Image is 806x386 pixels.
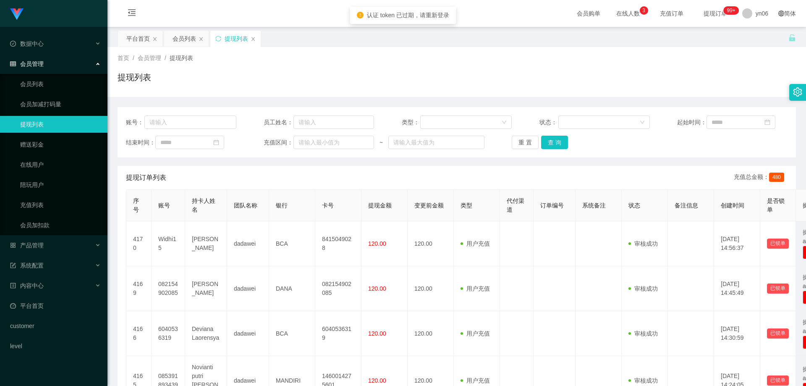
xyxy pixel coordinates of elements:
span: 卡号 [322,202,334,209]
span: 状态： [539,118,558,127]
h1: 提现列表 [118,71,151,84]
span: / [133,55,134,61]
span: 序号 [133,197,139,213]
span: 用户充值 [461,240,490,247]
span: 员工姓名： [264,118,293,127]
button: 已锁单 [767,375,789,386]
td: [PERSON_NAME] [185,266,227,311]
td: Widhi15 [152,221,185,266]
td: [DATE] 14:56:37 [714,221,760,266]
span: 认证 token 已过期，请重新登录 [367,12,449,18]
i: 图标: profile [10,283,16,289]
td: 4170 [126,221,152,266]
td: [PERSON_NAME] [185,221,227,266]
span: 充值订单 [656,11,688,16]
span: 审核成功 [628,285,658,292]
td: Deviana Laorensya [185,311,227,356]
a: 会员加减打码量 [20,96,101,113]
span: 提现金额 [368,202,392,209]
i: 图标: check-circle-o [10,41,16,47]
i: 图标: calendar [213,139,219,145]
a: 在线用户 [20,156,101,173]
span: 审核成功 [628,240,658,247]
input: 请输入最小值为 [293,136,374,149]
i: 图标: down [502,120,507,126]
span: 系统备注 [582,202,606,209]
td: BCA [269,311,315,356]
span: 内容中心 [10,282,44,289]
i: 图标: global [778,11,784,16]
td: dadawei [227,311,269,356]
a: 充值列表 [20,197,101,213]
button: 已锁单 [767,284,789,294]
span: 用户充值 [461,285,490,292]
a: 图标: dashboard平台首页 [10,297,101,314]
div: 会员列表 [173,31,196,47]
span: 账号： [126,118,144,127]
td: 6040536319 [315,311,361,356]
span: 产品管理 [10,242,44,249]
span: 审核成功 [628,330,658,337]
span: 备注信息 [675,202,698,209]
span: 用户充值 [461,377,490,384]
p: 3 [642,6,645,15]
i: 图标: appstore-o [10,242,16,248]
span: 起始时间： [677,118,707,127]
span: / [165,55,166,61]
span: 会员管理 [10,60,44,67]
div: 充值总金额： [734,173,788,183]
input: 请输入最大值为 [388,136,484,149]
td: 6040536319 [152,311,185,356]
a: customer [10,318,101,334]
span: 团队名称 [234,202,257,209]
div: 平台首页 [126,31,150,47]
a: 赠送彩金 [20,136,101,153]
i: 图标: close [152,37,157,42]
span: 订单编号 [540,202,564,209]
span: ~ [374,138,388,147]
span: 系统配置 [10,262,44,269]
td: dadawei [227,266,269,311]
i: 图标: sync [215,36,221,42]
span: 创建时间 [721,202,744,209]
span: 类型 [461,202,472,209]
button: 重 置 [512,136,539,149]
sup: 268 [723,6,738,15]
span: 用户充值 [461,330,490,337]
i: 图标: close [199,37,204,42]
span: 类型： [402,118,421,127]
td: 4166 [126,311,152,356]
td: 8415049028 [315,221,361,266]
a: 会员加扣款 [20,217,101,234]
td: [DATE] 14:45:49 [714,266,760,311]
td: 082154902085 [315,266,361,311]
button: 已锁单 [767,328,789,339]
td: dadawei [227,221,269,266]
img: logo.9652507e.png [10,8,24,20]
span: 是否锁单 [767,197,785,213]
i: icon: exclamation-circle [357,12,364,18]
span: 提现订单列表 [126,173,166,183]
span: 账号 [158,202,170,209]
a: 提现列表 [20,116,101,133]
span: 会员管理 [138,55,161,61]
input: 请输入 [293,116,374,129]
span: 代付渠道 [507,197,524,213]
i: 图标: unlock [788,34,796,42]
span: 变更前金额 [414,202,444,209]
button: 查 询 [541,136,568,149]
td: 120.00 [408,221,454,266]
span: 120.00 [368,330,386,337]
td: 120.00 [408,266,454,311]
span: 480 [769,173,784,182]
button: 已锁单 [767,239,789,249]
a: level [10,338,101,354]
span: 首页 [118,55,129,61]
td: 4169 [126,266,152,311]
sup: 3 [640,6,648,15]
span: 银行 [276,202,288,209]
i: 图标: close [251,37,256,42]
i: 图标: menu-fold [118,0,146,27]
a: 陪玩用户 [20,176,101,193]
a: 会员列表 [20,76,101,92]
